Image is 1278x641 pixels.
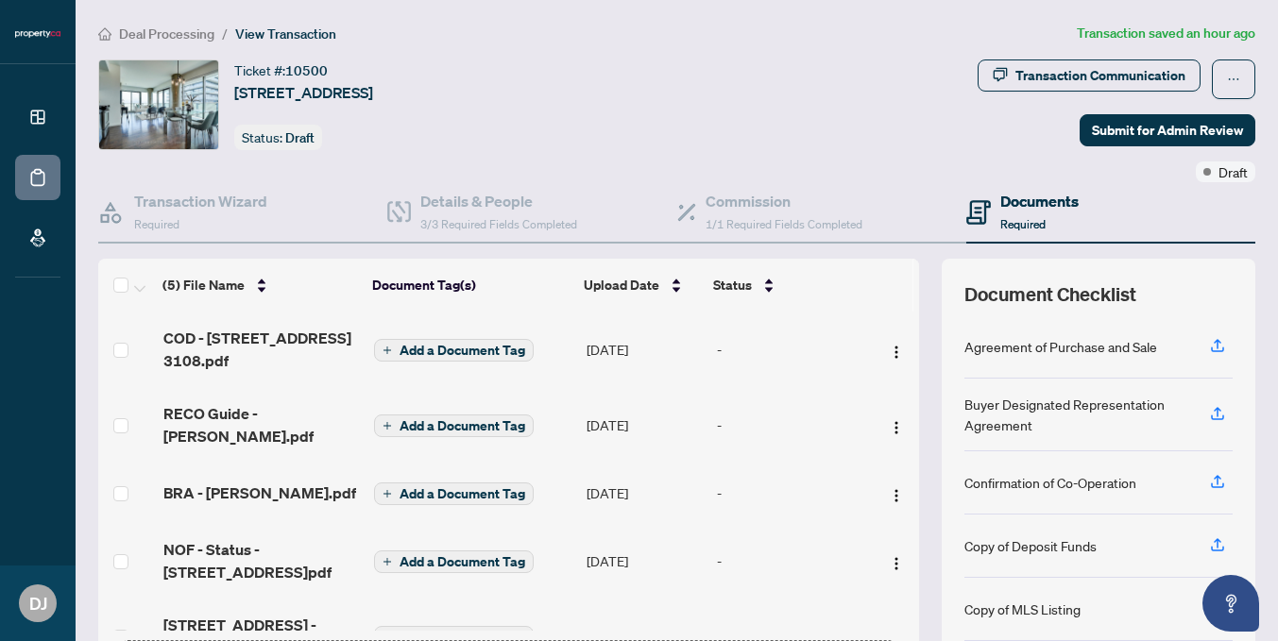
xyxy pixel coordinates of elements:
button: Logo [881,410,912,440]
div: Copy of MLS Listing [964,599,1081,619]
span: RECO Guide - [PERSON_NAME].pdf [163,402,359,447]
div: Transaction Communication [1015,60,1185,91]
button: Logo [881,478,912,508]
th: Document Tag(s) [365,259,576,312]
button: Submit for Admin Review [1080,114,1255,146]
td: [DATE] [579,312,709,387]
span: Required [1000,217,1046,231]
img: Logo [889,556,904,571]
span: plus [383,346,392,355]
button: Add a Document Tag [374,339,534,362]
div: Buyer Designated Representation Agreement [964,394,1187,435]
th: Upload Date [576,259,706,312]
button: Add a Document Tag [374,414,534,437]
li: / [222,23,228,44]
div: - [717,482,865,503]
span: Status [713,275,752,295]
div: - [717,339,865,360]
span: ellipsis [1227,73,1240,86]
button: Add a Document Tag [374,549,534,574]
span: Draft [1218,161,1248,182]
div: Agreement of Purchase and Sale [964,336,1157,357]
span: BRA - [PERSON_NAME].pdf [163,481,356,504]
div: Confirmation of Co-Operation [964,472,1136,493]
span: [STREET_ADDRESS] [234,81,373,104]
span: plus [383,489,392,498]
span: DJ [29,590,47,616]
span: Add a Document Tag [400,487,525,500]
div: Ticket #: [234,59,328,81]
img: IMG-C12360619_1.jpg [99,60,218,149]
button: Add a Document Tag [374,481,534,506]
div: - [717,550,865,571]
div: - [717,414,865,435]
td: [DATE] [579,463,709,523]
span: Draft [285,129,315,146]
td: [DATE] [579,523,709,599]
div: Copy of Deposit Funds [964,535,1097,556]
button: Transaction Communication [978,59,1201,92]
h4: Details & People [420,190,577,212]
button: Open asap [1202,575,1259,632]
span: COD - [STREET_ADDRESS] 3108.pdf [163,327,359,372]
h4: Documents [1000,190,1079,212]
span: plus [383,421,392,430]
div: Status: [234,125,322,150]
button: Add a Document Tag [374,338,534,363]
span: View Transaction [235,25,336,42]
span: 1/1 Required Fields Completed [706,217,862,231]
span: Submit for Admin Review [1092,115,1243,145]
img: Logo [889,488,904,503]
span: 3/3 Required Fields Completed [420,217,577,231]
span: Deal Processing [119,25,214,42]
span: Document Checklist [964,281,1136,308]
img: logo [15,28,60,40]
button: Logo [881,546,912,576]
h4: Commission [706,190,862,212]
span: Upload Date [584,275,659,295]
button: Logo [881,334,912,364]
span: NOF - Status - [STREET_ADDRESS]pdf [163,538,359,583]
span: 10500 [285,62,328,79]
span: (5) File Name [162,275,245,295]
img: Logo [889,420,904,435]
img: Logo [889,345,904,360]
h4: Transaction Wizard [134,190,267,212]
span: Add a Document Tag [400,419,525,432]
span: plus [383,557,392,566]
button: Add a Document Tag [374,550,534,573]
span: home [98,27,111,41]
span: Required [134,217,179,231]
td: [DATE] [579,387,709,463]
span: Add a Document Tag [400,555,525,568]
span: Add a Document Tag [400,344,525,357]
button: Add a Document Tag [374,413,534,438]
th: Status [706,259,867,312]
button: Add a Document Tag [374,482,534,505]
article: Transaction saved an hour ago [1077,23,1255,44]
th: (5) File Name [155,259,365,312]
